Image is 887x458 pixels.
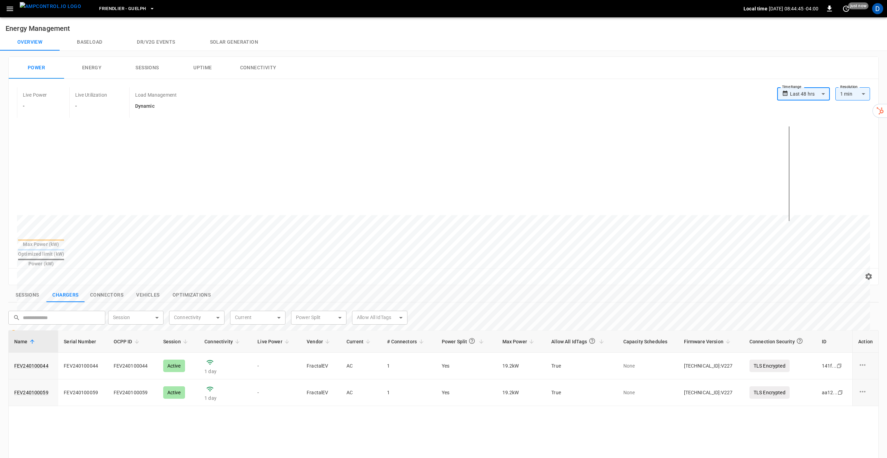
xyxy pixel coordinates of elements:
[848,2,869,9] span: just now
[835,87,870,100] div: 1 min
[85,288,129,302] button: show latest connectors
[60,34,120,51] button: Baseload
[749,335,805,348] div: Connection Security
[841,3,852,14] button: set refresh interval
[744,5,767,12] p: Local time
[120,57,175,79] button: Sessions
[14,337,37,346] span: Name
[23,91,47,98] p: Live Power
[230,57,286,79] button: Connectivity
[135,103,177,110] h6: Dynamic
[858,361,873,371] div: charge point options
[346,337,372,346] span: Current
[387,337,426,346] span: # Connectors
[872,3,883,14] div: profile-icon
[769,5,818,12] p: [DATE] 08:44:45 -04:00
[64,57,120,79] button: Energy
[20,2,81,11] img: ampcontrol.io logo
[852,331,878,353] th: Action
[14,362,49,369] a: FEV240100044
[167,288,216,302] button: show latest optimizations
[8,288,46,302] button: show latest sessions
[120,34,192,51] button: Dr/V2G events
[163,337,190,346] span: Session
[204,337,242,346] span: Connectivity
[75,103,107,110] h6: -
[58,331,108,353] th: Serial Number
[46,288,85,302] button: show latest charge points
[782,84,801,90] label: Time Range
[551,335,606,348] span: Allow All IdTags
[96,2,158,16] button: Friendlier - Guelph
[135,91,177,98] p: Load Management
[684,337,732,346] span: Firmware Version
[23,103,47,110] h6: -
[75,91,107,98] p: Live Utilization
[257,337,291,346] span: Live Power
[114,337,141,346] span: OCPP ID
[175,57,230,79] button: Uptime
[618,331,678,353] th: Capacity Schedules
[99,5,146,13] span: Friendlier - Guelph
[502,337,536,346] span: Max Power
[442,335,486,348] span: Power Split
[816,331,852,353] th: ID
[9,57,64,79] button: Power
[840,84,858,90] label: Resolution
[129,288,167,302] button: show latest vehicles
[858,387,873,398] div: charge point options
[307,337,332,346] span: Vendor
[14,389,49,396] a: FEV240100059
[193,34,275,51] button: Solar generation
[790,87,830,100] div: Last 48 hrs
